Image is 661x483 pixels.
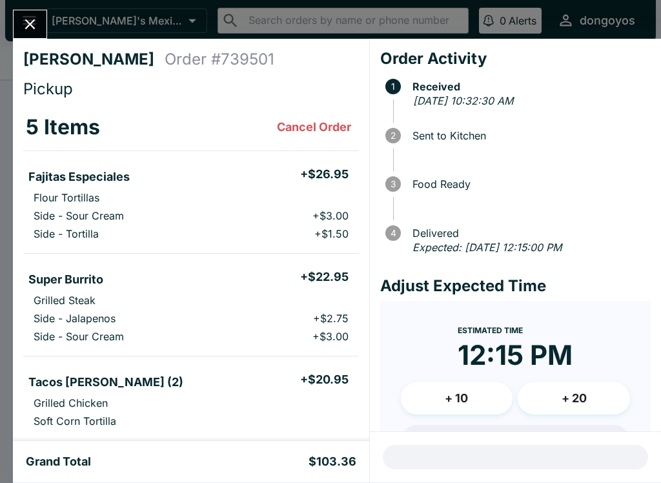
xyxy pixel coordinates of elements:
[406,81,651,92] span: Received
[391,130,396,141] text: 2
[34,294,96,307] p: Grilled Steak
[313,312,349,325] p: + $2.75
[28,169,130,185] h5: Fajitas Especiales
[380,49,651,68] h4: Order Activity
[406,227,651,239] span: Delivered
[391,81,395,92] text: 1
[34,415,116,427] p: Soft Corn Tortilla
[412,241,562,254] em: Expected: [DATE] 12:15:00 PM
[458,338,573,372] time: 12:15 PM
[26,454,91,469] h5: Grand Total
[300,269,349,285] h5: + $22.95
[272,114,356,140] button: Cancel Order
[300,167,349,182] h5: + $26.95
[34,330,124,343] p: Side - Sour Cream
[413,94,513,107] em: [DATE] 10:32:30 AM
[23,50,165,69] h4: [PERSON_NAME]
[390,228,396,238] text: 4
[300,372,349,387] h5: + $20.95
[34,396,108,409] p: Grilled Chicken
[406,178,651,190] span: Food Ready
[34,312,116,325] p: Side - Jalapenos
[23,79,73,98] span: Pickup
[34,209,124,222] p: Side - Sour Cream
[165,50,274,69] h4: Order # 739501
[28,272,103,287] h5: Super Burrito
[401,382,513,415] button: + 10
[314,227,349,240] p: + $1.50
[312,209,349,222] p: + $3.00
[14,10,46,38] button: Close
[380,276,651,296] h4: Adjust Expected Time
[309,454,356,469] h5: $103.36
[28,375,183,390] h5: Tacos [PERSON_NAME] (2)
[391,179,396,189] text: 3
[458,325,523,335] span: Estimated Time
[518,382,630,415] button: + 20
[26,114,100,140] h3: 5 Items
[34,191,99,204] p: Flour Tortillas
[312,330,349,343] p: + $3.00
[406,130,651,141] span: Sent to Kitchen
[34,227,99,240] p: Side - Tortilla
